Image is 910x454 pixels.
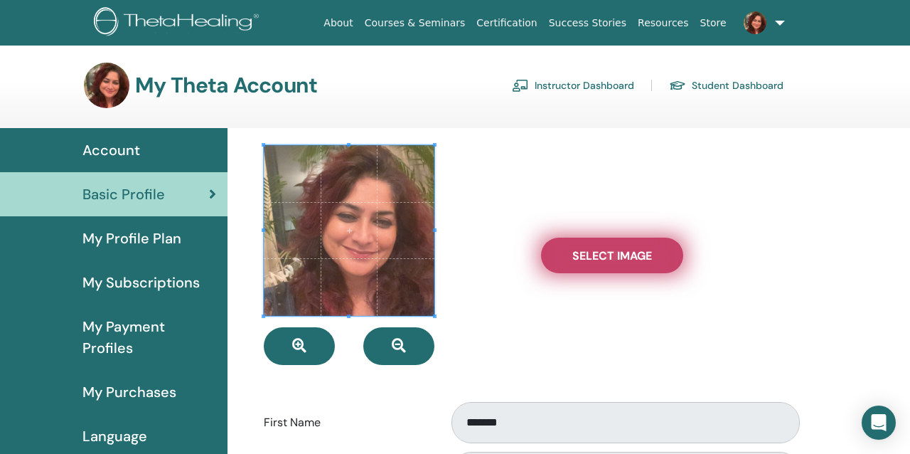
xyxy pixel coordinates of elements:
a: Resources [632,10,695,36]
span: My Purchases [82,381,176,403]
a: About [318,10,358,36]
div: Open Intercom Messenger [862,406,896,440]
a: Success Stories [543,10,632,36]
span: Basic Profile [82,184,165,205]
img: default.jpg [744,11,766,34]
span: My Profile Plan [82,228,181,249]
span: Language [82,426,147,447]
img: graduation-cap.svg [669,80,686,92]
h3: My Theta Account [135,73,317,98]
img: logo.png [94,7,264,39]
a: Instructor Dashboard [512,74,634,97]
span: My Payment Profiles [82,316,216,359]
img: default.jpg [84,63,129,108]
img: chalkboard-teacher.svg [512,79,529,92]
label: First Name [253,409,438,436]
a: Store [695,10,732,36]
a: Courses & Seminars [359,10,471,36]
a: Student Dashboard [669,74,783,97]
a: Certification [471,10,542,36]
span: Select Image [572,248,652,263]
span: My Subscriptions [82,272,200,293]
span: Account [82,139,140,161]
